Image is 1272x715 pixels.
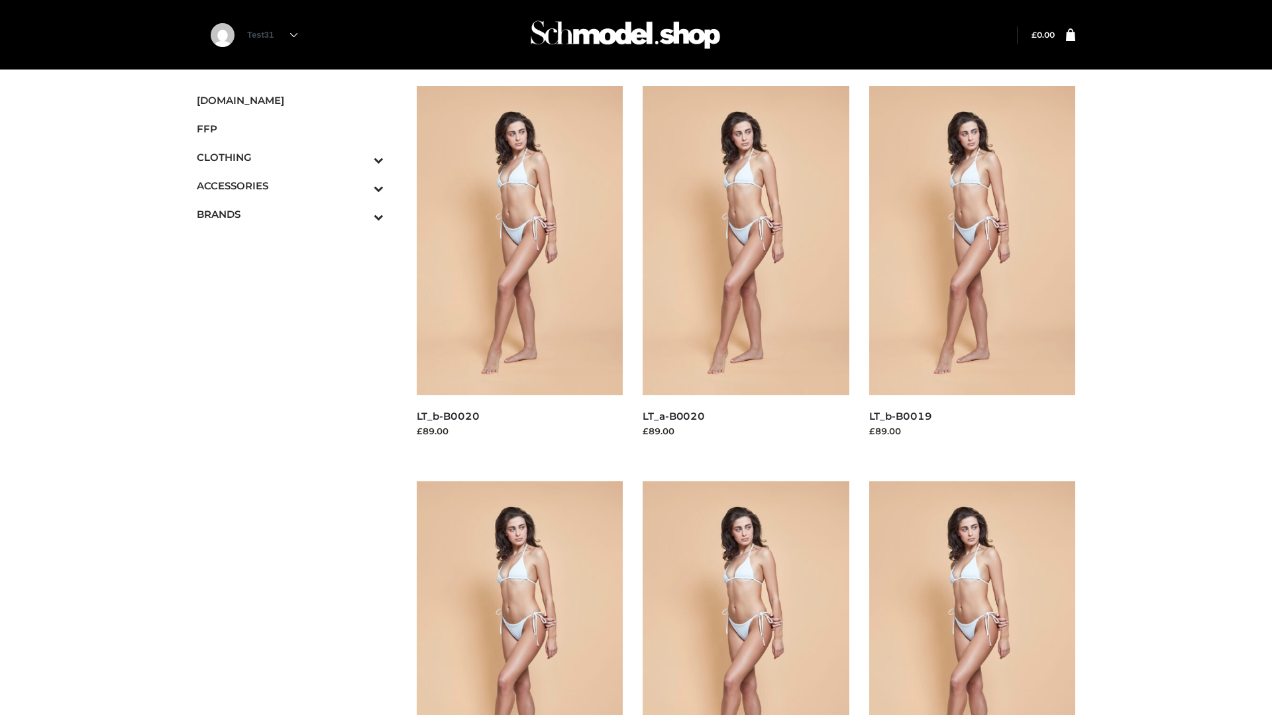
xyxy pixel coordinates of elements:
span: £ [1032,30,1037,40]
a: Test31 [247,30,297,40]
img: Schmodel Admin 964 [526,9,725,61]
span: BRANDS [197,207,384,222]
a: Read more [869,440,918,450]
a: Read more [417,440,466,450]
span: CLOTHING [197,150,384,165]
a: Read more [643,440,692,450]
a: LT_a-B0020 [643,410,705,422]
a: FFP [197,115,384,143]
span: FFP [197,121,384,136]
div: £89.00 [869,424,1076,438]
a: [DOMAIN_NAME] [197,86,384,115]
a: LT_b-B0019 [869,410,932,422]
a: CLOTHINGToggle Submenu [197,143,384,171]
div: £89.00 [643,424,849,438]
a: ACCESSORIESToggle Submenu [197,171,384,200]
bdi: 0.00 [1032,30,1055,40]
button: Toggle Submenu [337,171,384,200]
a: BRANDSToggle Submenu [197,200,384,228]
button: Toggle Submenu [337,200,384,228]
a: £0.00 [1032,30,1055,40]
a: LT_b-B0020 [417,410,480,422]
span: ACCESSORIES [197,178,384,193]
button: Toggle Submenu [337,143,384,171]
span: [DOMAIN_NAME] [197,93,384,108]
div: £89.00 [417,424,623,438]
